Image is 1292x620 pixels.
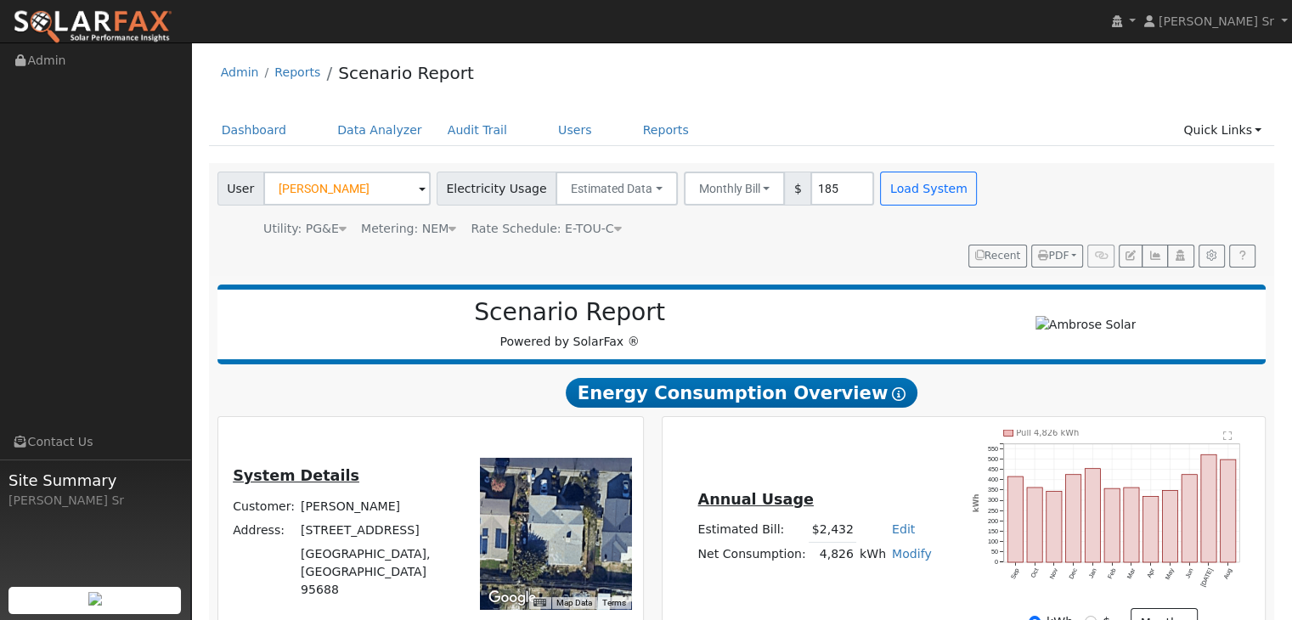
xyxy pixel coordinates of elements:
[695,542,809,566] td: Net Consumption:
[1066,474,1081,562] rect: onclick=""
[1038,250,1069,262] span: PDF
[1165,566,1176,581] text: May
[988,538,998,545] text: 100
[1202,454,1217,562] rect: onclick=""
[13,9,172,45] img: SolarFax
[217,172,264,206] span: User
[1086,468,1101,562] rect: onclick=""
[533,597,545,609] button: Keyboard shortcuts
[1184,567,1195,580] text: Jun
[566,378,917,409] span: Energy Consumption Overview
[1199,245,1225,268] button: Settings
[991,548,998,555] text: 50
[234,298,905,327] h2: Scenario Report
[1224,431,1233,441] text: 
[361,220,456,238] div: Metering: NEM
[226,298,914,351] div: Powered by SolarFax ®
[1017,428,1080,437] text: Pull 4,826 kWh
[988,454,998,462] text: 500
[630,115,702,146] a: Reports
[471,222,621,235] span: Alias: None
[221,65,259,79] a: Admin
[892,547,932,561] a: Modify
[1143,496,1159,562] rect: onclick=""
[880,172,977,206] button: Load System
[988,486,998,493] text: 350
[784,172,811,206] span: $
[1171,115,1274,146] a: Quick Links
[545,115,605,146] a: Users
[556,172,678,206] button: Estimated Data
[437,172,556,206] span: Electricity Usage
[988,506,998,514] text: 250
[1159,14,1274,28] span: [PERSON_NAME] Sr
[298,494,457,518] td: [PERSON_NAME]
[1035,316,1137,334] img: Ambrose Solar
[484,587,540,609] img: Google
[1105,488,1120,562] rect: onclick=""
[684,172,786,206] button: Monthly Bill
[1048,566,1060,580] text: Nov
[988,476,998,483] text: 400
[484,587,540,609] a: Open this area in Google Maps (opens a new window)
[988,496,998,504] text: 300
[809,518,856,543] td: $2,432
[968,245,1028,268] button: Recent
[435,115,520,146] a: Audit Trail
[1107,567,1118,580] text: Feb
[1119,245,1142,268] button: Edit User
[8,492,182,510] div: [PERSON_NAME] Sr
[988,465,998,473] text: 450
[1031,245,1083,268] button: PDF
[1229,245,1255,268] a: Help Link
[1221,459,1237,562] rect: onclick=""
[856,542,889,566] td: kWh
[233,467,359,484] u: System Details
[209,115,300,146] a: Dashboard
[697,491,813,508] u: Annual Usage
[338,63,474,83] a: Scenario Report
[892,387,906,401] i: Show Help
[1087,567,1098,580] text: Jan
[1146,566,1157,579] text: Apr
[988,527,998,535] text: 150
[298,518,457,542] td: [STREET_ADDRESS]
[988,444,998,452] text: 550
[88,592,102,606] img: retrieve
[1047,491,1062,562] rect: onclick=""
[230,494,298,518] td: Customer:
[1126,566,1138,580] text: Mar
[1125,488,1140,562] rect: onclick=""
[1027,488,1042,562] rect: onclick=""
[973,493,981,512] text: kWh
[988,517,998,525] text: 200
[1167,245,1193,268] button: Login As
[995,558,998,566] text: 0
[263,220,347,238] div: Utility: PG&E
[892,522,915,536] a: Edit
[1163,490,1178,562] rect: onclick=""
[1009,567,1021,581] text: Sep
[1007,476,1023,562] rect: onclick=""
[1142,245,1168,268] button: Multi-Series Graph
[695,518,809,543] td: Estimated Bill:
[556,597,592,609] button: Map Data
[298,542,457,601] td: [GEOGRAPHIC_DATA], [GEOGRAPHIC_DATA] 95688
[1200,567,1216,589] text: [DATE]
[1223,567,1235,581] text: Aug
[602,598,626,607] a: Terms (opens in new tab)
[809,542,856,566] td: 4,826
[230,518,298,542] td: Address:
[1182,474,1198,562] rect: onclick=""
[8,469,182,492] span: Site Summary
[1068,566,1080,580] text: Dec
[263,172,431,206] input: Select a User
[324,115,435,146] a: Data Analyzer
[274,65,320,79] a: Reports
[1030,567,1041,579] text: Oct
